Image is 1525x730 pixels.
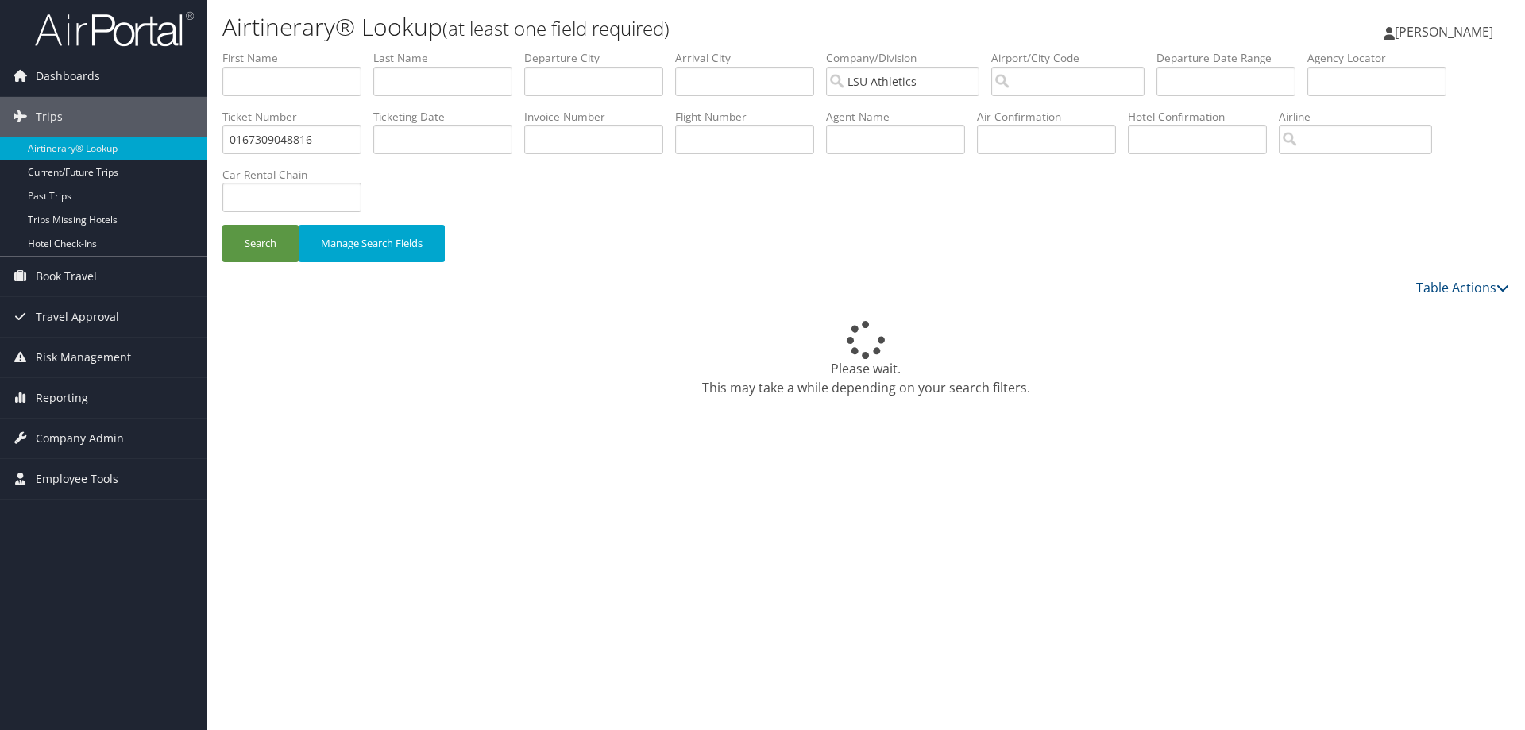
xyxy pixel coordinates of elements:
label: Departure Date Range [1156,50,1307,66]
label: Agent Name [826,109,977,125]
label: Invoice Number [524,109,675,125]
label: First Name [222,50,373,66]
span: Dashboards [36,56,100,96]
label: Airport/City Code [991,50,1156,66]
label: Last Name [373,50,524,66]
button: Search [222,225,299,262]
h1: Airtinerary® Lookup [222,10,1080,44]
span: Trips [36,97,63,137]
span: Company Admin [36,419,124,458]
small: (at least one field required) [442,15,670,41]
label: Arrival City [675,50,826,66]
label: Hotel Confirmation [1128,109,1279,125]
span: Book Travel [36,257,97,296]
span: Travel Approval [36,297,119,337]
label: Company/Division [826,50,991,66]
label: Departure City [524,50,675,66]
label: Ticket Number [222,109,373,125]
label: Air Confirmation [977,109,1128,125]
span: Risk Management [36,338,131,377]
label: Car Rental Chain [222,167,373,183]
span: Employee Tools [36,459,118,499]
button: Manage Search Fields [299,225,445,262]
a: Table Actions [1416,279,1509,296]
span: [PERSON_NAME] [1395,23,1493,41]
label: Flight Number [675,109,826,125]
span: Reporting [36,378,88,418]
label: Airline [1279,109,1444,125]
label: Ticketing Date [373,109,524,125]
label: Agency Locator [1307,50,1458,66]
img: airportal-logo.png [35,10,194,48]
a: [PERSON_NAME] [1384,8,1509,56]
div: Please wait. This may take a while depending on your search filters. [222,321,1509,397]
